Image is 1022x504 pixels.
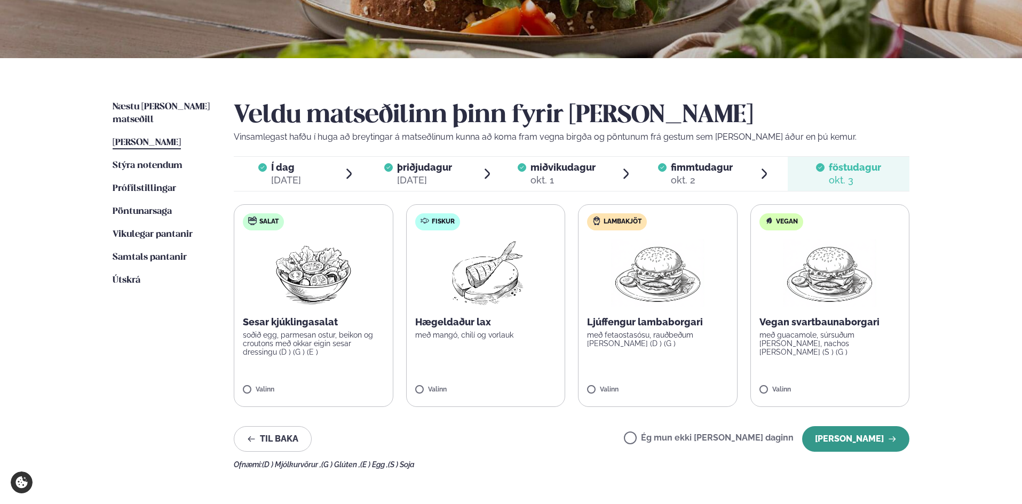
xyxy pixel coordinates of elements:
[765,217,773,225] img: Vegan.svg
[671,174,733,187] div: okt. 2
[234,426,312,452] button: Til baka
[432,218,455,226] span: Fiskur
[113,182,176,195] a: Prófílstillingar
[530,162,596,173] span: miðvikudagur
[113,137,181,149] a: [PERSON_NAME]
[604,218,641,226] span: Lambakjöt
[611,239,705,307] img: Hamburger.png
[759,331,901,356] p: með guacamole, súrsuðum [PERSON_NAME], nachos [PERSON_NAME] (S ) (G )
[438,239,533,307] img: Fish.png
[421,217,429,225] img: fish.svg
[113,228,193,241] a: Vikulegar pantanir
[113,207,172,216] span: Pöntunarsaga
[234,460,909,469] div: Ofnæmi:
[113,101,212,126] a: Næstu [PERSON_NAME] matseðill
[113,205,172,218] a: Pöntunarsaga
[592,217,601,225] img: Lamb.svg
[397,162,452,173] span: þriðjudagur
[234,131,909,143] p: Vinsamlegast hafðu í huga að breytingar á matseðlinum kunna að koma fram vegna birgða og pöntunum...
[271,161,301,174] span: Í dag
[11,471,33,493] a: Cookie settings
[829,174,881,187] div: okt. 3
[587,316,728,329] p: Ljúffengur lambaborgari
[759,316,901,329] p: Vegan svartbaunaborgari
[113,251,187,264] a: Samtals pantanir
[776,218,798,226] span: Vegan
[113,159,183,172] a: Stýra notendum
[671,162,733,173] span: fimmtudagur
[415,316,557,329] p: Hægeldaður lax
[530,174,596,187] div: okt. 1
[113,253,187,262] span: Samtals pantanir
[782,239,877,307] img: Hamburger.png
[587,331,728,348] p: með fetaostasósu, rauðbeðum [PERSON_NAME] (D ) (G )
[113,276,140,285] span: Útskrá
[388,460,415,469] span: (S ) Soja
[243,316,384,329] p: Sesar kjúklingasalat
[397,174,452,187] div: [DATE]
[113,184,176,193] span: Prófílstillingar
[829,162,881,173] span: föstudagur
[248,217,257,225] img: salad.svg
[259,218,279,226] span: Salat
[113,161,183,170] span: Stýra notendum
[262,460,321,469] span: (D ) Mjólkurvörur ,
[266,239,361,307] img: Salad.png
[113,102,210,124] span: Næstu [PERSON_NAME] matseðill
[113,274,140,287] a: Útskrá
[802,426,909,452] button: [PERSON_NAME]
[321,460,360,469] span: (G ) Glúten ,
[243,331,384,356] p: soðið egg, parmesan ostur, beikon og croutons með okkar eigin sesar dressingu (D ) (G ) (E )
[415,331,557,339] p: með mangó, chilí og vorlauk
[113,138,181,147] span: [PERSON_NAME]
[271,174,301,187] div: [DATE]
[113,230,193,239] span: Vikulegar pantanir
[360,460,388,469] span: (E ) Egg ,
[234,101,909,131] h2: Veldu matseðilinn þinn fyrir [PERSON_NAME]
